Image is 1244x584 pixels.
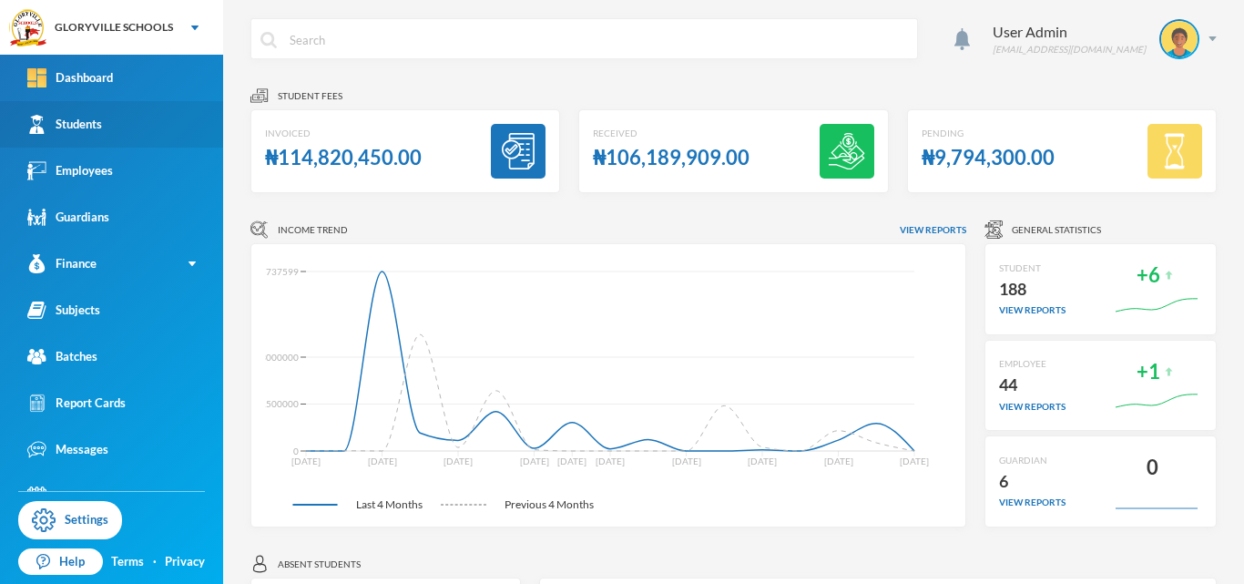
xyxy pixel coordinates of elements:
tspan: [DATE] [444,456,473,466]
img: STUDENT [1161,21,1198,57]
span: Income Trend [278,223,348,237]
div: 44 [999,371,1066,400]
a: Pending₦9,794,300.00 [907,109,1217,193]
div: 6 [999,467,1066,497]
div: Students [27,115,102,134]
div: ₦114,820,450.00 [265,140,422,176]
div: Subjects [27,301,100,320]
div: GUARDIAN [999,454,1066,467]
div: ₦9,794,300.00 [922,140,1055,176]
div: view reports [999,303,1066,317]
div: Messages [27,440,108,459]
div: view reports [999,400,1066,414]
div: Dashboard [27,68,113,87]
span: Absent students [278,558,361,571]
div: +1 [1137,354,1160,390]
a: Invoiced₦114,820,450.00 [250,109,560,193]
div: view reports [999,496,1066,509]
tspan: [DATE] [557,456,586,466]
tspan: [DATE] [824,456,853,466]
tspan: 5737599 [260,266,299,277]
span: Student fees [278,89,342,103]
tspan: 0 [293,446,299,456]
div: Received [593,127,749,140]
tspan: [DATE] [900,456,929,466]
tspan: [DATE] [368,456,397,466]
a: Privacy [165,553,205,571]
div: 0 [1147,450,1158,486]
div: EMPLOYEE [999,357,1066,371]
img: search [260,32,277,48]
tspan: [DATE] [748,456,777,466]
input: Search [288,19,908,60]
div: Employees [27,161,113,180]
tspan: [DATE] [672,456,701,466]
div: Pending [922,127,1055,140]
span: General Statistics [1012,223,1101,237]
span: View reports [900,223,966,237]
span: Previous 4 Months [486,497,612,513]
div: STUDENT [999,261,1066,275]
tspan: [DATE] [291,456,321,466]
tspan: 3000000 [260,352,299,363]
div: GLORYVILLE SCHOOLS [55,19,173,36]
div: Guardians [27,208,109,227]
div: [EMAIL_ADDRESS][DOMAIN_NAME] [993,43,1146,56]
tspan: 1500000 [260,398,299,409]
div: User Admin [993,21,1146,43]
div: Invoiced [265,127,422,140]
div: Batches [27,347,97,366]
a: Settings [18,501,122,539]
a: Help [18,548,103,576]
div: Finance [27,254,97,273]
tspan: [DATE] [596,456,625,466]
a: Terms [111,553,144,571]
tspan: [DATE] [520,456,549,466]
div: Report Cards [27,394,126,413]
div: +6 [1137,258,1160,293]
div: 188 [999,275,1066,304]
span: Last 4 Months [338,497,441,513]
div: ₦106,189,909.00 [593,140,749,176]
div: · [153,553,157,571]
div: Events [27,487,91,506]
img: logo [10,10,46,46]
